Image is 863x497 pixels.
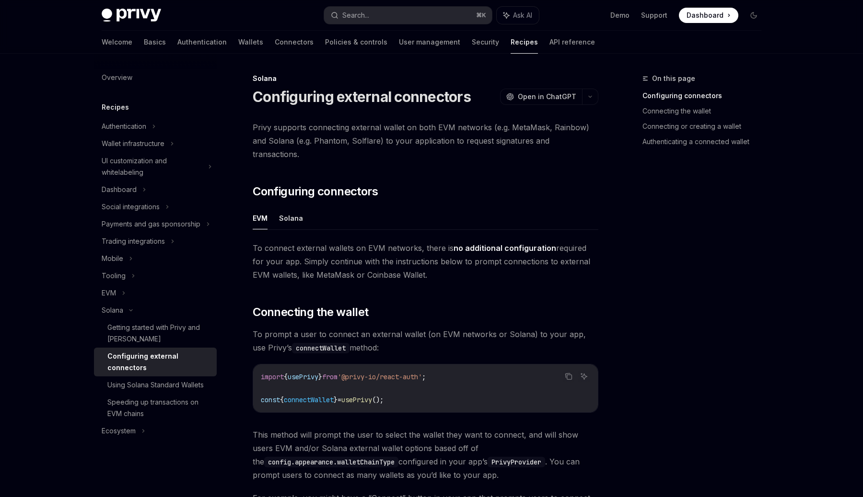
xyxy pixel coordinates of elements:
div: Mobile [102,253,123,264]
button: Toggle dark mode [746,8,761,23]
span: Open in ChatGPT [518,92,576,102]
span: usePrivy [341,395,372,404]
button: Ask AI [497,7,539,24]
a: Welcome [102,31,132,54]
span: ; [422,373,426,381]
span: To prompt a user to connect an external wallet (on EVM networks or Solana) to your app, use Privy... [253,328,598,354]
span: This method will prompt the user to select the wallet they want to connect, and will show users E... [253,428,598,482]
div: Solana [102,305,123,316]
a: Using Solana Standard Wallets [94,376,217,394]
div: Wallet infrastructure [102,138,164,149]
span: (); [372,395,384,404]
span: } [318,373,322,381]
div: Authentication [102,121,146,132]
code: PrivyProvider [488,457,545,467]
a: Connectors [275,31,314,54]
h1: Configuring external connectors [253,88,471,105]
span: ⌘ K [476,11,486,19]
div: Getting started with Privy and [PERSON_NAME] [107,322,211,345]
div: Trading integrations [102,236,165,247]
a: Recipes [511,31,538,54]
div: Tooling [102,270,126,282]
a: Overview [94,69,217,86]
a: Policies & controls [325,31,387,54]
span: On this page [652,73,695,84]
div: Speeding up transactions on EVM chains [107,396,211,419]
span: Ask AI [513,11,532,20]
span: '@privy-io/react-auth' [338,373,422,381]
a: Demo [610,11,630,20]
a: Connecting the wallet [642,103,769,119]
span: from [322,373,338,381]
code: config.appearance.walletChainType [264,457,398,467]
span: import [261,373,284,381]
button: Ask AI [578,370,590,383]
span: { [280,395,284,404]
span: const [261,395,280,404]
div: Ecosystem [102,425,136,437]
div: UI customization and whitelabeling [102,155,202,178]
span: connectWallet [284,395,334,404]
a: Basics [144,31,166,54]
button: Copy the contents from the code block [562,370,575,383]
div: Overview [102,72,132,83]
div: Solana [253,74,598,83]
div: Payments and gas sponsorship [102,218,200,230]
button: Search...⌘K [324,7,492,24]
a: User management [399,31,460,54]
a: API reference [549,31,595,54]
span: Dashboard [687,11,723,20]
a: Configuring external connectors [94,348,217,376]
span: } [334,395,338,404]
a: Connecting or creating a wallet [642,119,769,134]
a: Speeding up transactions on EVM chains [94,394,217,422]
span: Connecting the wallet [253,305,368,320]
a: Dashboard [679,8,738,23]
a: Authentication [177,31,227,54]
button: Open in ChatGPT [500,89,582,105]
a: Wallets [238,31,263,54]
div: EVM [102,287,116,299]
strong: no additional configuration [454,243,556,253]
div: Dashboard [102,184,137,195]
a: Getting started with Privy and [PERSON_NAME] [94,319,217,348]
span: { [284,373,288,381]
div: Social integrations [102,201,160,213]
a: Support [641,11,667,20]
span: Privy supports connecting external wallet on both EVM networks (e.g. MetaMask, Rainbow) and Solan... [253,121,598,161]
span: Configuring connectors [253,184,378,199]
a: Configuring connectors [642,88,769,103]
code: connectWallet [292,343,350,353]
a: Authenticating a connected wallet [642,134,769,149]
div: Configuring external connectors [107,350,211,373]
button: Solana [279,207,303,229]
div: Search... [342,10,369,21]
a: Security [472,31,499,54]
span: usePrivy [288,373,318,381]
span: = [338,395,341,404]
div: Using Solana Standard Wallets [107,379,204,391]
span: To connect external wallets on EVM networks, there is required for your app. Simply continue with... [253,241,598,282]
img: dark logo [102,9,161,22]
h5: Recipes [102,102,129,113]
button: EVM [253,207,268,229]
